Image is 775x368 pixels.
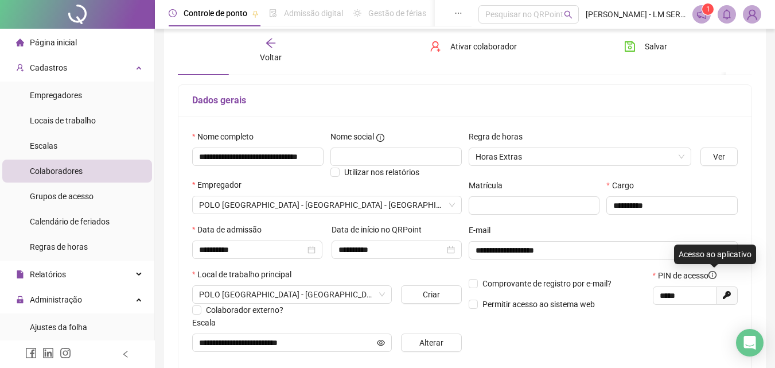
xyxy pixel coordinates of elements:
[743,6,761,23] img: 79735
[260,53,282,62] span: Voltar
[469,224,498,237] label: E-mail
[30,323,87,332] span: Ajustes da folha
[192,223,269,236] label: Data de admissão
[60,347,71,359] span: instagram
[713,150,725,163] span: Ver
[421,37,525,56] button: Ativar colaborador
[192,268,299,281] label: Local de trabalho principal
[430,41,441,52] span: user-add
[450,40,517,53] span: Ativar colaborador
[16,296,24,304] span: lock
[377,339,385,347] span: eye
[184,9,247,18] span: Controle de ponto
[586,8,686,21] span: [PERSON_NAME] - LM SERVICOS EDUCACIONAIS LTDA
[454,9,462,17] span: ellipsis
[330,130,374,143] span: Nome social
[469,179,510,192] label: Matrícula
[16,64,24,72] span: user-add
[265,37,276,49] span: arrow-left
[42,347,54,359] span: linkedin
[353,9,361,17] span: sun
[269,9,277,17] span: file-done
[482,300,595,309] span: Permitir acesso ao sistema web
[30,141,57,150] span: Escalas
[722,9,732,20] span: bell
[192,179,249,191] label: Empregador
[700,148,738,166] button: Ver
[199,286,385,303] span: AVENIDA GUILHERME COTCHING, 991 – PAVIMENTO TÉRREO - VILA MARIA
[16,38,24,47] span: home
[419,336,443,349] span: Alterar
[30,295,82,304] span: Administração
[476,148,685,165] span: Horas Extras
[30,217,110,226] span: Calendário de feriados
[30,270,66,279] span: Relatórios
[606,179,641,192] label: Cargo
[736,329,764,357] div: Open Intercom Messenger
[616,37,676,56] button: Salvar
[284,9,343,18] span: Admissão digital
[702,3,714,15] sup: 1
[726,49,752,75] button: ellipsis
[30,192,94,201] span: Grupos de acesso
[30,63,67,72] span: Cadastros
[122,350,130,358] span: left
[16,270,24,278] span: file
[169,9,177,17] span: clock-circle
[199,196,455,214] span: LM SERVICOS EDUCACIONAIS SAO PAULO LTDA
[482,279,612,288] span: Comprovante de registro por e-mail?
[376,134,384,142] span: info-circle
[401,285,461,304] button: Criar
[25,347,37,359] span: facebook
[30,91,82,100] span: Empregadores
[368,9,426,18] span: Gestão de férias
[469,130,530,143] label: Regra de horas
[192,94,738,107] h5: Dados gerais
[252,10,259,17] span: pushpin
[30,38,77,47] span: Página inicial
[206,305,283,315] span: Colaborador externo?
[564,10,573,19] span: search
[332,223,429,236] label: Data de início no QRPoint
[645,40,667,53] span: Salvar
[192,316,223,329] label: Escala
[401,334,461,352] button: Alterar
[624,41,636,52] span: save
[192,130,261,143] label: Nome completo
[658,269,716,282] span: PIN de acesso
[674,245,756,264] div: Acesso ao aplicativo
[696,9,707,20] span: notification
[30,116,96,125] span: Locais de trabalho
[423,288,440,301] span: Criar
[706,5,710,13] span: 1
[344,168,419,177] span: Utilizar nos relatórios
[30,242,88,251] span: Regras de horas
[708,271,716,279] span: info-circle
[30,166,83,176] span: Colaboradores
